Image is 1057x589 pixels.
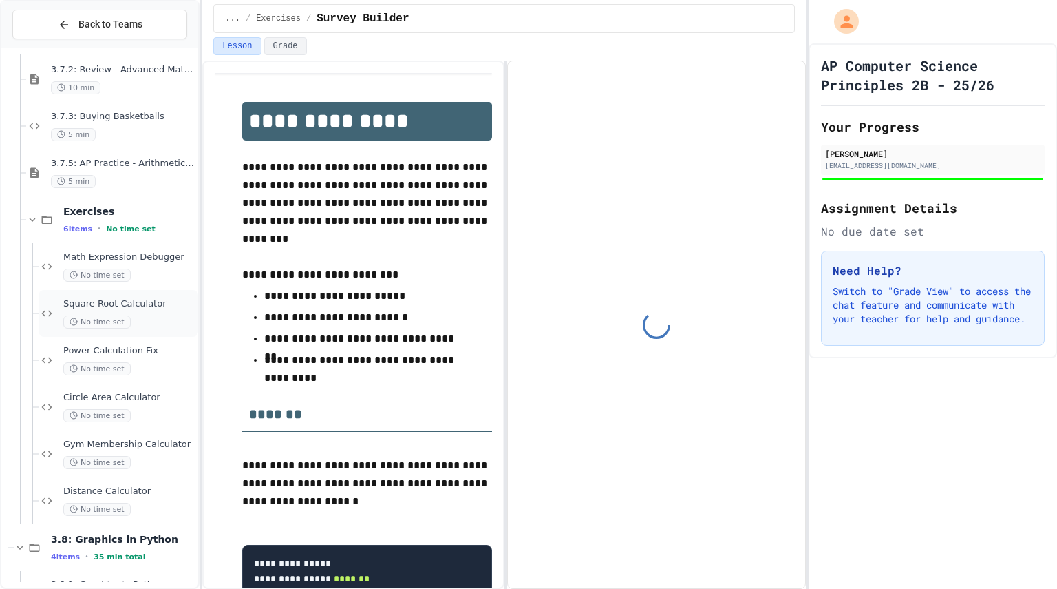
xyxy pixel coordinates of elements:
[63,392,195,404] span: Circle Area Calculator
[63,503,131,516] span: No time set
[51,128,96,141] span: 5 min
[63,409,131,422] span: No time set
[98,223,100,234] span: •
[306,13,311,24] span: /
[821,117,1045,136] h2: Your Progress
[63,486,195,497] span: Distance Calculator
[833,285,1033,326] p: Switch to "Grade View" to access the chat feature and communicate with your teacher for help and ...
[51,552,80,561] span: 4 items
[106,225,156,234] span: No time set
[85,551,88,562] span: •
[821,223,1045,240] div: No due date set
[821,56,1045,94] h1: AP Computer Science Principles 2B - 25/26
[317,10,409,27] span: Survey Builder
[63,345,195,357] span: Power Calculation Fix
[51,175,96,188] span: 5 min
[51,533,195,546] span: 3.8: Graphics in Python
[63,316,131,329] span: No time set
[825,161,1040,171] div: [EMAIL_ADDRESS][DOMAIN_NAME]
[821,198,1045,218] h2: Assignment Details
[94,552,145,561] span: 35 min total
[78,17,142,32] span: Back to Teams
[264,37,307,55] button: Grade
[256,13,301,24] span: Exercises
[63,456,131,469] span: No time set
[63,269,131,282] span: No time set
[225,13,240,24] span: ...
[63,205,195,218] span: Exercises
[51,158,195,169] span: 3.7.5: AP Practice - Arithmetic Operators
[246,13,250,24] span: /
[12,10,187,39] button: Back to Teams
[51,111,195,123] span: 3.7.3: Buying Basketballs
[63,362,131,375] span: No time set
[63,298,195,310] span: Square Root Calculator
[825,147,1040,160] div: [PERSON_NAME]
[833,262,1033,279] h3: Need Help?
[51,64,195,76] span: 3.7.2: Review - Advanced Math in Python
[213,37,261,55] button: Lesson
[63,251,195,263] span: Math Expression Debugger
[63,439,195,451] span: Gym Membership Calculator
[63,225,92,234] span: 6 items
[820,6,862,37] div: My Account
[51,81,100,94] span: 10 min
